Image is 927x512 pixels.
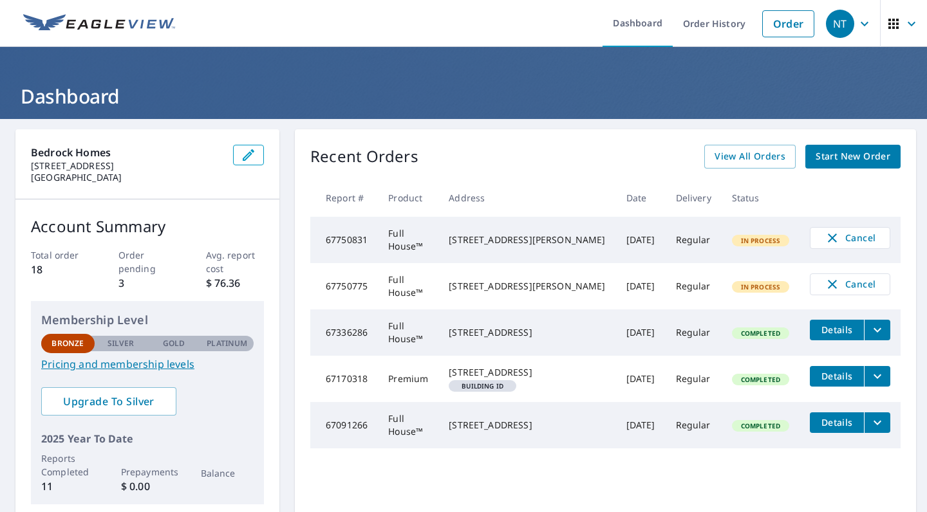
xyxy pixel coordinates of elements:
td: Regular [666,263,722,309]
td: [DATE] [616,217,666,263]
td: [DATE] [616,402,666,448]
button: filesDropdownBtn-67170318 [864,366,890,387]
button: detailsBtn-67170318 [810,366,864,387]
a: Order [762,10,814,37]
td: Full House™ [378,309,438,356]
span: Start New Order [816,149,890,165]
p: Reports Completed [41,452,95,479]
p: Recent Orders [310,145,418,169]
p: $ 76.36 [206,275,265,291]
td: 67170318 [310,356,378,402]
p: 3 [118,275,177,291]
p: Avg. report cost [206,248,265,275]
span: Completed [733,329,788,338]
th: Report # [310,179,378,217]
td: 67336286 [310,309,378,356]
h1: Dashboard [15,83,912,109]
td: Regular [666,309,722,356]
p: bedrock homes [31,145,223,160]
p: Platinum [207,338,247,349]
td: 67091266 [310,402,378,448]
button: Cancel [810,227,890,249]
p: Silver [108,338,135,349]
td: [DATE] [616,309,666,356]
button: Cancel [810,273,890,295]
span: Details [818,370,856,382]
div: [STREET_ADDRESS] [449,366,605,379]
span: In Process [733,236,789,245]
p: Account Summary [31,215,264,238]
a: Upgrade To Silver [41,387,176,416]
p: Bronze [51,338,84,349]
a: Start New Order [805,145,901,169]
p: 11 [41,479,95,494]
span: Cancel [823,277,877,292]
span: Completed [733,375,788,384]
p: Total order [31,248,89,262]
td: Full House™ [378,263,438,309]
th: Address [438,179,615,217]
button: filesDropdownBtn-67091266 [864,412,890,433]
p: Prepayments [121,465,174,479]
td: 67750775 [310,263,378,309]
a: View All Orders [704,145,796,169]
span: Details [818,324,856,336]
td: Full House™ [378,217,438,263]
span: Details [818,416,856,428]
button: detailsBtn-67091266 [810,412,864,433]
td: Regular [666,402,722,448]
td: Regular [666,356,722,402]
span: Upgrade To Silver [51,394,166,408]
a: Pricing and membership levels [41,356,254,372]
p: 2025 Year To Date [41,431,254,446]
p: Membership Level [41,311,254,329]
td: Regular [666,217,722,263]
span: In Process [733,282,789,291]
div: [STREET_ADDRESS] [449,326,605,339]
p: Gold [163,338,185,349]
em: Building ID [462,383,503,389]
div: [STREET_ADDRESS][PERSON_NAME] [449,233,605,246]
img: EV Logo [23,14,175,33]
p: Balance [201,466,254,480]
td: [DATE] [616,263,666,309]
span: View All Orders [715,149,785,165]
div: [STREET_ADDRESS] [449,419,605,432]
p: [GEOGRAPHIC_DATA] [31,172,223,183]
th: Status [722,179,800,217]
div: NT [826,10,854,38]
td: [DATE] [616,356,666,402]
p: Order pending [118,248,177,275]
p: [STREET_ADDRESS] [31,160,223,172]
th: Delivery [666,179,722,217]
th: Date [616,179,666,217]
div: [STREET_ADDRESS][PERSON_NAME] [449,280,605,293]
th: Product [378,179,438,217]
span: Cancel [823,230,877,246]
button: detailsBtn-67336286 [810,320,864,340]
td: 67750831 [310,217,378,263]
td: Full House™ [378,402,438,448]
p: 18 [31,262,89,277]
td: Premium [378,356,438,402]
span: Completed [733,421,788,430]
p: $ 0.00 [121,479,174,494]
button: filesDropdownBtn-67336286 [864,320,890,340]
